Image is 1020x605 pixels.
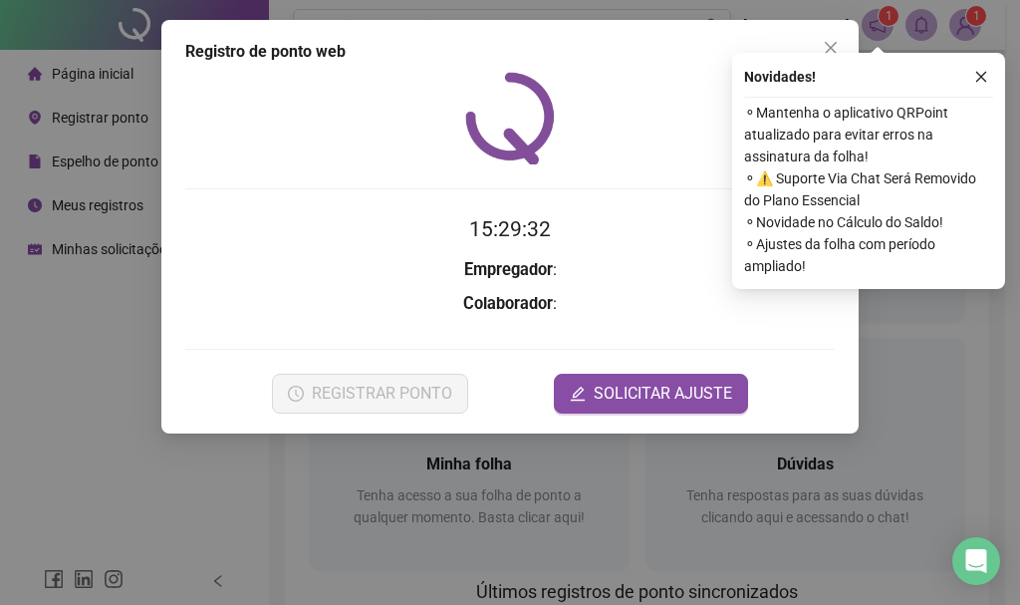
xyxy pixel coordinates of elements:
button: editSOLICITAR AJUSTE [554,374,748,414]
span: ⚬ ⚠️ Suporte Via Chat Será Removido do Plano Essencial [744,167,993,211]
h3: : [185,257,835,283]
span: close [823,40,839,56]
strong: Empregador [464,260,553,279]
span: SOLICITAR AJUSTE [594,382,732,406]
strong: Colaborador [463,294,553,313]
time: 15:29:32 [469,217,551,241]
button: Close [815,32,847,64]
span: ⚬ Novidade no Cálculo do Saldo! [744,211,993,233]
button: REGISTRAR PONTO [272,374,468,414]
span: Novidades ! [744,66,816,88]
span: edit [570,386,586,402]
div: Registro de ponto web [185,40,835,64]
div: Open Intercom Messenger [952,537,1000,585]
span: ⚬ Ajustes da folha com período ampliado! [744,233,993,277]
span: close [974,70,988,84]
span: ⚬ Mantenha o aplicativo QRPoint atualizado para evitar erros na assinatura da folha! [744,102,993,167]
h3: : [185,291,835,317]
img: QRPoint [465,72,555,164]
